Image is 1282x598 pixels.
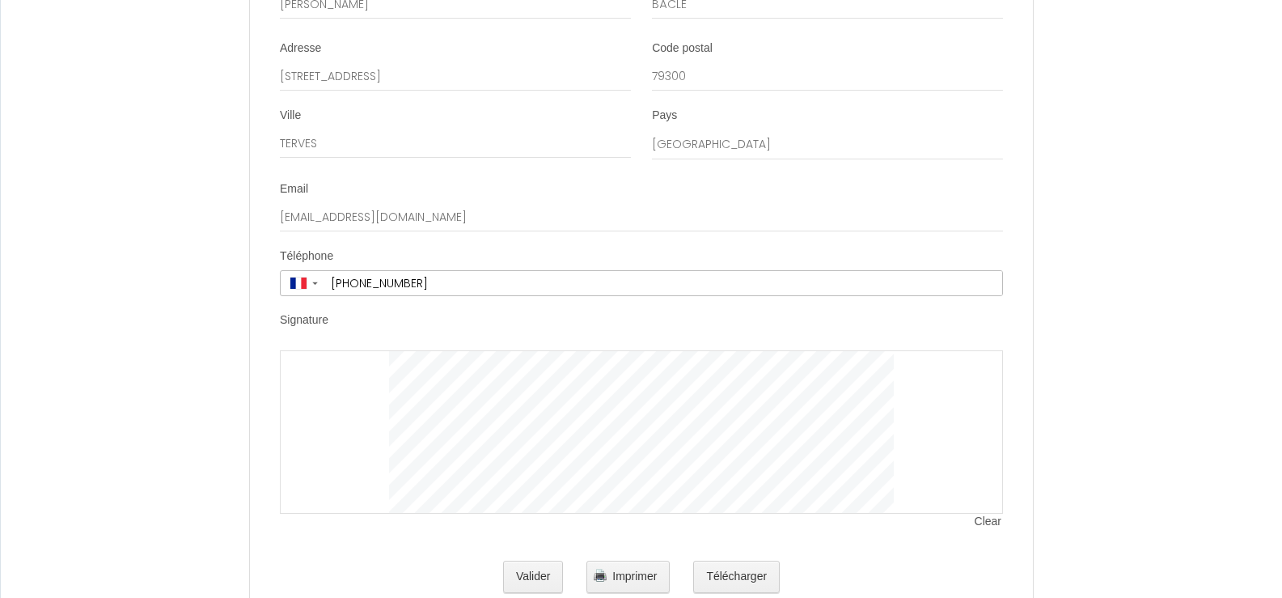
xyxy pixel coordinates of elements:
span: Clear [975,514,1003,530]
button: Imprimer [586,561,670,593]
span: ▼ [311,280,319,286]
img: printer.png [594,569,607,582]
input: +33 6 12 34 56 78 [325,271,1002,295]
label: Téléphone [280,248,333,265]
label: Ville [280,108,301,124]
label: Adresse [280,40,321,57]
label: Email [280,181,308,197]
label: Pays [652,108,677,124]
label: Code postal [652,40,713,57]
button: Valider [503,561,564,593]
button: Télécharger [693,561,780,593]
span: Imprimer [612,570,657,583]
label: Signature [280,312,328,329]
